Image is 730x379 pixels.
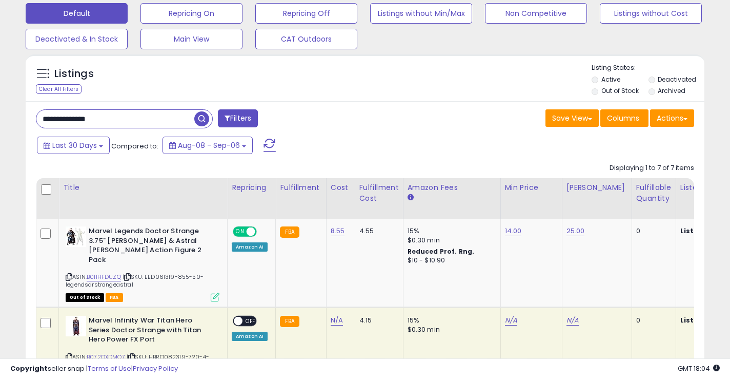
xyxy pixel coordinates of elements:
[106,293,123,302] span: FBA
[680,226,727,236] b: Listed Price:
[232,182,271,193] div: Repricing
[87,273,121,281] a: B01IHFDUZQ
[255,29,357,49] button: CAT Outdoors
[280,182,321,193] div: Fulfillment
[658,86,685,95] label: Archived
[37,137,110,154] button: Last 30 Days
[408,193,414,202] small: Amazon Fees.
[10,364,178,374] div: seller snap | |
[601,86,639,95] label: Out of Stock
[601,75,620,84] label: Active
[232,332,268,341] div: Amazon AI
[610,163,694,173] div: Displaying 1 to 7 of 7 items
[63,182,223,193] div: Title
[242,317,259,326] span: OFF
[255,228,272,236] span: OFF
[566,226,585,236] a: 25.00
[66,226,219,300] div: ASIN:
[26,29,128,49] button: Deactivated & In Stock
[680,315,727,325] b: Listed Price:
[600,109,648,127] button: Columns
[331,315,343,326] a: N/A
[408,236,493,245] div: $0.30 min
[54,67,94,81] h5: Listings
[505,182,558,193] div: Min Price
[636,226,668,236] div: 0
[566,182,627,193] div: [PERSON_NAME]
[408,182,496,193] div: Amazon Fees
[133,364,178,373] a: Privacy Policy
[331,182,351,193] div: Cost
[52,140,97,150] span: Last 30 Days
[111,141,158,151] span: Compared to:
[408,247,475,256] b: Reduced Prof. Rng.
[370,3,472,24] button: Listings without Min/Max
[280,226,299,238] small: FBA
[140,3,242,24] button: Repricing On
[36,84,82,94] div: Clear All Filters
[89,226,213,267] b: Marvel Legends Doctor Strange 3.75" [PERSON_NAME] & Astral [PERSON_NAME] Action Figure 2 Pack
[280,316,299,327] small: FBA
[566,315,579,326] a: N/A
[163,137,253,154] button: Aug-08 - Sep-06
[66,226,86,247] img: 51eMnXOsncL._SL40_.jpg
[678,364,720,373] span: 2025-10-7 18:04 GMT
[140,29,242,49] button: Main View
[26,3,128,24] button: Default
[66,316,86,336] img: 411BgeAVX1L._SL40_.jpg
[234,228,247,236] span: ON
[232,242,268,252] div: Amazon AI
[505,315,517,326] a: N/A
[10,364,48,373] strong: Copyright
[359,226,395,236] div: 4.55
[408,256,493,265] div: $10 - $10.90
[66,293,104,302] span: All listings that are currently out of stock and unavailable for purchase on Amazon
[218,109,258,127] button: Filters
[178,140,240,150] span: Aug-08 - Sep-06
[408,325,493,334] div: $0.30 min
[600,3,702,24] button: Listings without Cost
[359,182,399,204] div: Fulfillment Cost
[331,226,345,236] a: 8.55
[66,273,204,288] span: | SKU: EED061319-855-50-legendsdrstrangeastral
[636,316,668,325] div: 0
[485,3,587,24] button: Non Competitive
[607,113,639,123] span: Columns
[650,109,694,127] button: Actions
[658,75,696,84] label: Deactivated
[89,316,213,347] b: Marvel Infinity War Titan Hero Series Doctor Strange with Titan Hero Power FX Port
[359,316,395,325] div: 4.15
[636,182,672,204] div: Fulfillable Quantity
[88,364,131,373] a: Terms of Use
[408,226,493,236] div: 15%
[545,109,599,127] button: Save View
[505,226,522,236] a: 14.00
[592,63,704,73] p: Listing States:
[255,3,357,24] button: Repricing Off
[408,316,493,325] div: 15%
